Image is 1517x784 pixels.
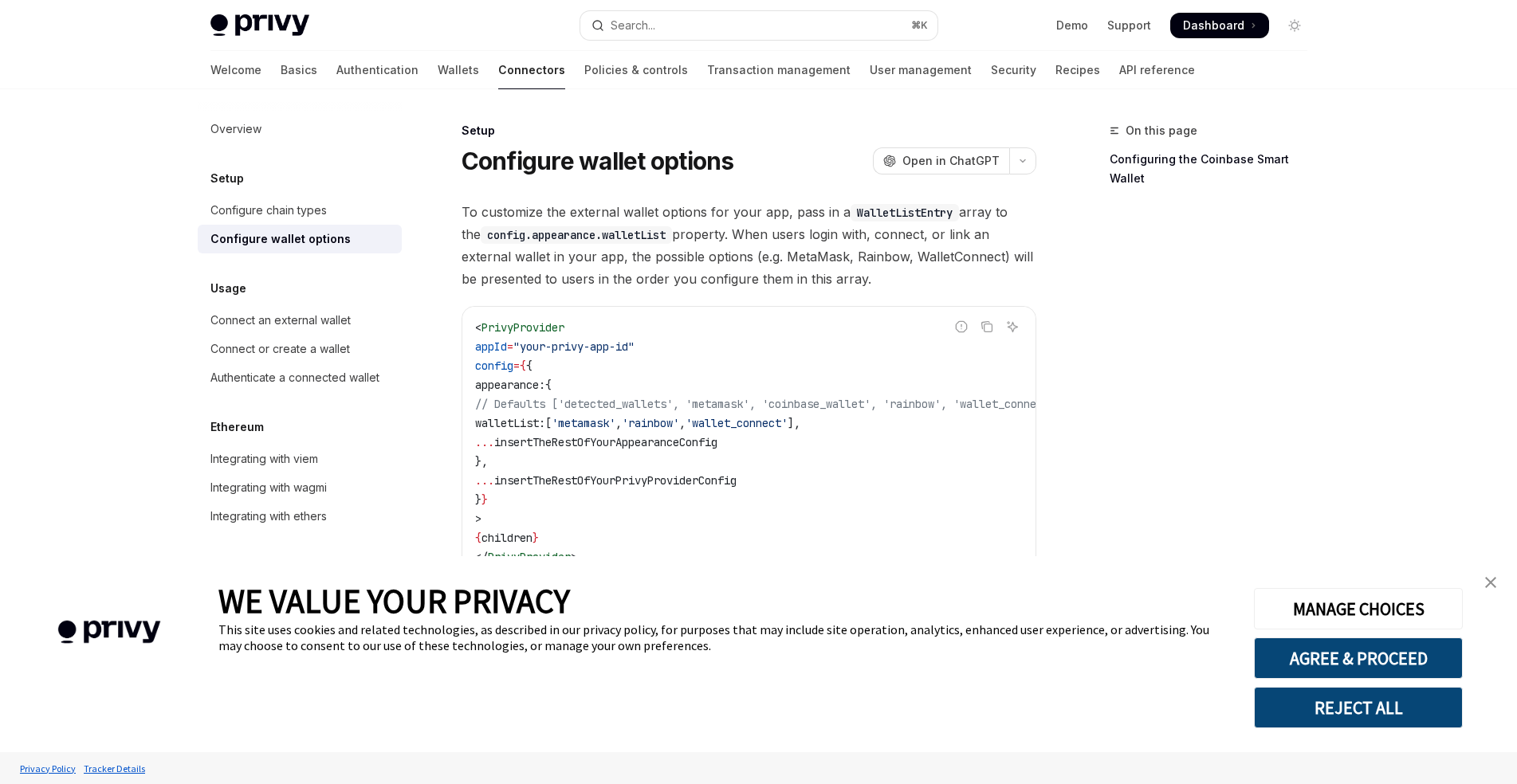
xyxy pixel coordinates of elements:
code: WalletListEntry [851,204,959,221]
button: AGREE & PROCEED [1254,637,1463,679]
div: Setup [462,123,1036,139]
span: } [475,492,481,507]
div: Authenticate a connected wallet [210,368,379,387]
a: Connect or create a wallet [198,335,402,363]
span: "your-privy-app-id" [513,339,635,354]
span: walletList: [475,416,545,430]
span: </ [475,550,488,564]
span: 'wallet_connect' [686,416,788,430]
span: 'rainbow' [622,416,679,430]
span: insertTheRestOfYourPrivyProviderConfig [494,473,737,488]
a: Recipes [1055,51,1100,89]
a: Security [991,51,1036,89]
div: Overview [210,120,261,139]
a: Transaction management [707,51,851,89]
span: > [475,512,481,526]
a: Configuring the Coinbase Smart Wallet [1110,147,1320,191]
a: Overview [198,115,402,143]
span: }, [475,454,488,468]
button: Open search [580,11,937,40]
span: 'metamask' [552,416,615,430]
span: PrivyProvider [481,320,564,335]
img: light logo [210,14,309,37]
h5: Ethereum [210,417,264,437]
a: Configure wallet options [198,225,402,253]
button: Open in ChatGPT [873,147,1009,174]
span: config [475,359,513,373]
span: ... [475,435,494,449]
h1: Configure wallet options [462,147,734,175]
button: Ask AI [1002,316,1023,337]
span: // Defaults ['detected_wallets', 'metamask', 'coinbase_wallet', 'rainbow', 'wallet_connect'] [475,397,1062,411]
button: Toggle dark mode [1282,13,1307,38]
a: Integrating with viem [198,445,402,473]
span: { [526,359,533,373]
span: } [481,492,488,507]
div: Integrating with wagmi [210,478,327,497]
a: Wallets [438,51,479,89]
span: = [513,359,520,373]
span: { [545,378,552,392]
span: insertTheRestOfYourAppearanceConfig [494,435,717,449]
a: Privacy Policy [16,755,80,782]
a: Support [1107,18,1151,33]
span: = [507,339,513,354]
span: { [475,531,481,545]
a: Authentication [336,51,419,89]
a: Connectors [498,51,565,89]
a: Dashboard [1170,13,1269,38]
h5: Usage [210,279,246,298]
button: Copy the contents from the code block [977,316,997,337]
span: < [475,320,481,335]
span: > [571,550,577,564]
img: company logo [24,598,195,667]
div: Configure wallet options [210,229,351,249]
a: Tracker Details [80,755,149,782]
a: Integrating with ethers [198,502,402,531]
span: ], [788,416,800,430]
span: { [520,359,526,373]
span: appId [475,339,507,354]
div: Configure chain types [210,201,327,220]
span: PrivyProvider [488,550,571,564]
span: , [679,416,686,430]
a: Welcome [210,51,261,89]
span: } [533,531,539,545]
div: Integrating with viem [210,449,318,468]
a: Connect an external wallet [198,306,402,335]
span: , [615,416,622,430]
span: To customize the external wallet options for your app, pass in a array to the property. When user... [462,201,1036,290]
h5: Setup [210,169,244,188]
img: close banner [1485,577,1496,588]
div: This site uses cookies and related technologies, as described in our privacy policy, for purposes... [218,621,1230,653]
span: appearance: [475,378,545,392]
a: Basics [281,51,317,89]
a: Configure chain types [198,196,402,225]
div: Integrating with ethers [210,507,327,526]
a: Demo [1056,18,1088,33]
span: WE VALUE YOUR PRIVACY [218,580,570,621]
span: [ [545,416,552,430]
button: MANAGE CHOICES [1254,588,1463,629]
span: ⌘ K [911,19,928,32]
button: Report incorrect code [951,316,972,337]
a: Integrating with wagmi [198,473,402,502]
a: Policies & controls [584,51,688,89]
a: Authenticate a connected wallet [198,363,402,392]
a: close banner [1475,566,1507,598]
span: On this page [1126,121,1197,140]
span: ... [475,473,494,488]
span: Open in ChatGPT [902,153,1000,169]
div: Connect or create a wallet [210,339,350,359]
a: User management [870,51,972,89]
span: children [481,531,533,545]
div: Connect an external wallet [210,311,351,330]
code: config.appearance.walletList [481,226,672,244]
span: Dashboard [1183,18,1244,33]
a: API reference [1119,51,1195,89]
button: REJECT ALL [1254,687,1463,728]
div: Search... [611,16,655,35]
